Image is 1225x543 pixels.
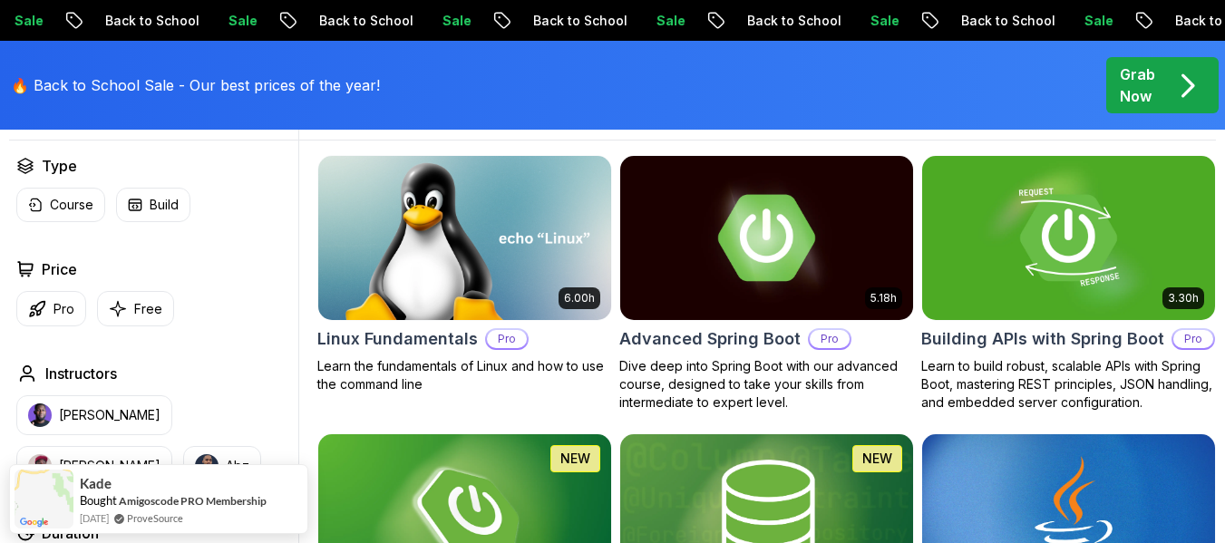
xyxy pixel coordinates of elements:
h2: Building APIs with Spring Boot [921,326,1164,352]
p: Back to School [87,12,210,30]
button: Free [97,291,174,326]
a: Linux Fundamentals card6.00hLinux FundamentalsProLearn the fundamentals of Linux and how to use t... [317,155,612,393]
p: Learn to build robust, scalable APIs with Spring Boot, mastering REST principles, JSON handling, ... [921,357,1216,412]
button: instructor img[PERSON_NAME] [16,446,172,486]
a: Advanced Spring Boot card5.18hAdvanced Spring BootProDive deep into Spring Boot with our advanced... [619,155,914,412]
p: 6.00h [564,291,595,305]
p: 5.18h [870,291,897,305]
p: Sale [210,12,268,30]
p: Sale [852,12,910,30]
p: Learn the fundamentals of Linux and how to use the command line [317,357,612,393]
img: Building APIs with Spring Boot card [922,156,1215,320]
h2: Price [42,258,77,280]
p: Back to School [515,12,638,30]
p: Back to School [301,12,424,30]
p: 3.30h [1168,291,1199,305]
button: Course [16,188,105,222]
p: Grab Now [1120,63,1155,107]
p: [PERSON_NAME] [59,406,160,424]
img: instructor img [195,454,219,478]
img: Linux Fundamentals card [318,156,611,320]
p: Back to School [729,12,852,30]
h2: Instructors [45,363,117,384]
span: [DATE] [80,510,109,526]
p: Back to School [943,12,1066,30]
p: [PERSON_NAME] [59,457,160,475]
button: Build [116,188,190,222]
a: Amigoscode PRO Membership [119,494,267,508]
img: instructor img [28,403,52,427]
img: instructor img [28,454,52,478]
button: Pro [16,291,86,326]
img: Advanced Spring Boot card [620,156,913,320]
span: Bought [80,493,117,508]
p: Dive deep into Spring Boot with our advanced course, designed to take your skills from intermedia... [619,357,914,412]
img: provesource social proof notification image [15,470,73,528]
button: instructor img[PERSON_NAME] [16,395,172,435]
h2: Advanced Spring Boot [619,326,801,352]
p: Sale [638,12,696,30]
h2: Type [42,155,77,177]
p: Sale [1066,12,1124,30]
p: Free [134,300,162,318]
a: ProveSource [127,510,183,526]
p: Pro [810,330,850,348]
p: Course [50,196,93,214]
p: NEW [862,450,892,468]
span: Kade [80,476,112,491]
p: Sale [424,12,482,30]
p: NEW [560,450,590,468]
p: Pro [487,330,527,348]
p: 🔥 Back to School Sale - Our best prices of the year! [11,74,380,96]
p: Pro [53,300,74,318]
p: Pro [1173,330,1213,348]
p: Build [150,196,179,214]
a: Building APIs with Spring Boot card3.30hBuilding APIs with Spring BootProLearn to build robust, s... [921,155,1216,412]
button: instructor imgAbz [183,446,261,486]
h2: Linux Fundamentals [317,326,478,352]
p: Abz [226,457,249,475]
